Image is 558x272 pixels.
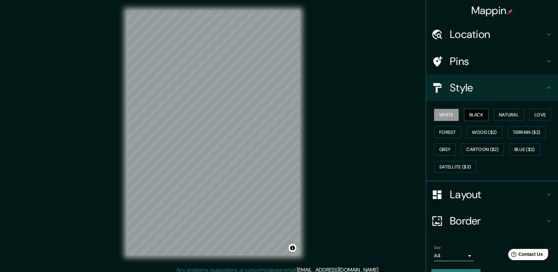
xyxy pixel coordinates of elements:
canvas: Map [127,11,300,255]
h4: Location [450,28,545,41]
button: Terrain ($2) [508,126,546,138]
h4: Layout [450,188,545,201]
button: Wood ($2) [467,126,502,138]
div: Style [426,75,558,101]
button: Satellite ($3) [434,161,476,173]
h4: Pins [450,55,545,68]
button: Toggle attribution [289,244,296,252]
label: Size [434,245,441,251]
div: A4 [434,251,474,261]
iframe: Help widget launcher [499,246,551,265]
button: White [434,109,459,121]
h4: Mappin [471,4,513,17]
button: Cartoon ($2) [461,143,504,156]
h4: Border [450,214,545,227]
div: Border [426,208,558,234]
div: Pins [426,48,558,75]
button: Black [464,109,489,121]
div: Layout [426,181,558,208]
div: Location [426,21,558,47]
h4: Style [450,81,545,94]
button: Love [529,109,551,121]
button: Natural [494,109,524,121]
button: Grey [434,143,456,156]
button: Forest [434,126,461,138]
img: pin-icon.png [508,9,513,14]
button: Blue ($2) [509,143,540,156]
